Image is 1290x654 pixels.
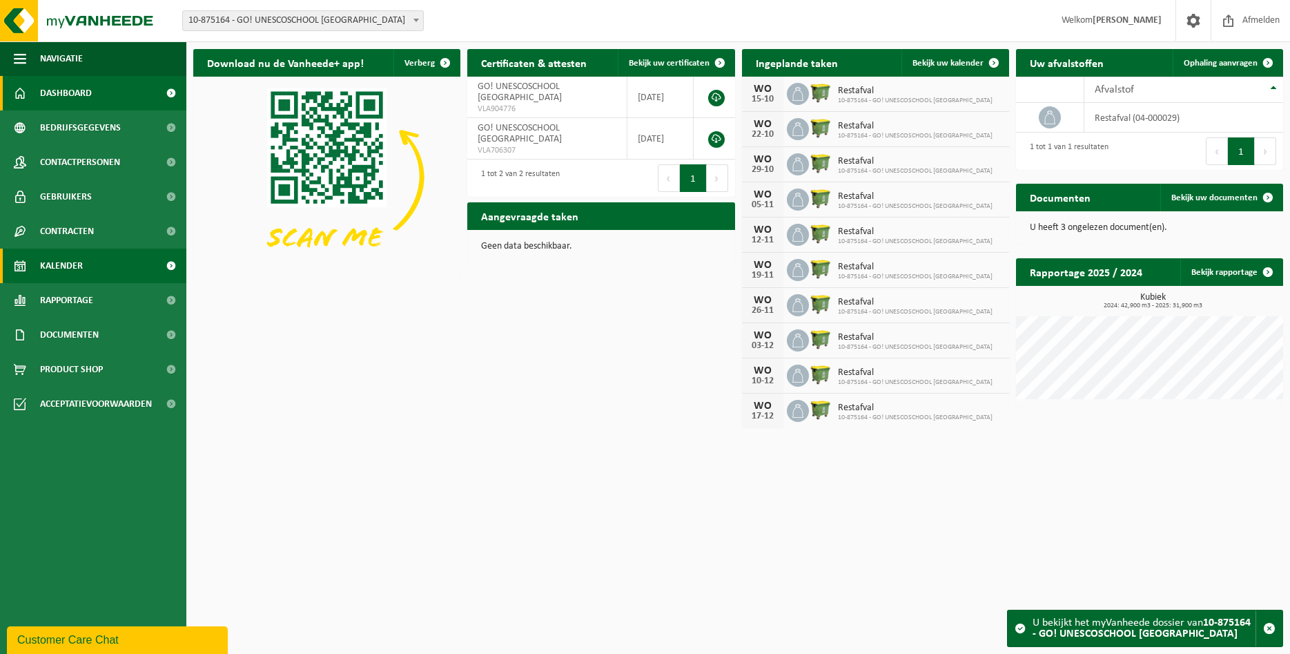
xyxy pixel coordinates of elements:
td: [DATE] [627,77,694,118]
button: Next [1255,137,1276,165]
strong: [PERSON_NAME] [1093,15,1162,26]
span: Restafval [838,156,993,167]
span: 10-875164 - GO! UNESCOSCHOOL [GEOGRAPHIC_DATA] [838,378,993,387]
button: Previous [658,164,680,192]
span: 10-875164 - GO! UNESCOSCHOOL [GEOGRAPHIC_DATA] [838,202,993,211]
div: WO [749,224,776,235]
div: 10-12 [749,376,776,386]
span: Restafval [838,121,993,132]
div: WO [749,154,776,165]
span: 10-875164 - GO! UNESCOSCHOOL [GEOGRAPHIC_DATA] [838,238,993,246]
img: WB-1100-HPE-GN-51 [809,222,832,245]
span: VLA706307 [478,145,616,156]
span: Product Shop [40,352,103,387]
img: WB-1100-HPE-GN-51 [809,363,832,386]
div: WO [749,401,776,412]
span: 10-875164 - GO! UNESCOSCHOOL [GEOGRAPHIC_DATA] [838,414,993,422]
span: 10-875164 - GO! UNESCOSCHOOL [GEOGRAPHIC_DATA] [838,273,993,281]
div: 19-11 [749,271,776,280]
td: restafval (04-000029) [1084,103,1283,133]
div: 26-11 [749,306,776,316]
span: Bekijk uw certificaten [629,59,710,68]
span: VLA904776 [478,104,616,115]
div: 1 tot 2 van 2 resultaten [474,163,560,193]
span: 10-875164 - GO! UNESCOSCHOOL STERRENBOS HAMME - HAMME [183,11,423,30]
span: Afvalstof [1095,84,1134,95]
span: Restafval [838,191,993,202]
span: Bekijk uw documenten [1171,193,1258,202]
span: GO! UNESCOSCHOOL [GEOGRAPHIC_DATA] [478,81,562,103]
a: Bekijk uw kalender [901,49,1008,77]
div: 17-12 [749,412,776,421]
img: WB-1100-HPE-GN-51 [809,257,832,280]
a: Bekijk rapportage [1180,258,1282,286]
span: Restafval [838,86,993,97]
div: WO [749,189,776,200]
h2: Aangevraagde taken [467,202,592,229]
span: Restafval [838,332,993,343]
div: WO [749,84,776,95]
div: 22-10 [749,130,776,140]
button: Previous [1206,137,1228,165]
div: WO [749,260,776,271]
span: Rapportage [40,283,93,318]
a: Bekijk uw documenten [1160,184,1282,211]
span: Contactpersonen [40,145,120,180]
iframe: chat widget [7,624,231,654]
p: U heeft 3 ongelezen document(en). [1030,223,1269,233]
td: [DATE] [627,118,694,160]
span: Documenten [40,318,99,352]
button: 1 [1228,137,1255,165]
img: WB-1100-HPE-GN-51 [809,292,832,316]
span: Ophaling aanvragen [1184,59,1258,68]
span: 10-875164 - GO! UNESCOSCHOOL [GEOGRAPHIC_DATA] [838,343,993,352]
img: WB-1100-HPE-GN-51 [809,327,832,351]
div: U bekijkt het myVanheede dossier van [1033,610,1255,646]
span: 10-875164 - GO! UNESCOSCHOOL [GEOGRAPHIC_DATA] [838,132,993,140]
span: Restafval [838,227,993,238]
h2: Rapportage 2025 / 2024 [1016,258,1156,285]
span: Dashboard [40,76,92,110]
strong: 10-875164 - GO! UNESCOSCHOOL [GEOGRAPHIC_DATA] [1033,617,1251,639]
img: WB-1100-HPE-GN-51 [809,151,832,175]
div: 03-12 [749,341,776,351]
span: Gebruikers [40,180,92,214]
img: WB-1100-HPE-GN-51 [809,398,832,421]
img: WB-1100-HPE-GN-51 [809,186,832,210]
span: Restafval [838,367,993,378]
div: 29-10 [749,165,776,175]
h3: Kubiek [1023,293,1283,309]
span: Verberg [404,59,435,68]
button: 1 [680,164,707,192]
span: Navigatie [40,41,83,76]
a: Bekijk uw certificaten [618,49,734,77]
h2: Uw afvalstoffen [1016,49,1117,76]
div: WO [749,295,776,306]
button: Next [707,164,728,192]
span: GO! UNESCOSCHOOL [GEOGRAPHIC_DATA] [478,123,562,144]
span: Contracten [40,214,94,249]
span: 10-875164 - GO! UNESCOSCHOOL STERRENBOS HAMME - HAMME [182,10,424,31]
img: Download de VHEPlus App [193,77,460,277]
h2: Certificaten & attesten [467,49,600,76]
span: Restafval [838,403,993,414]
span: Kalender [40,249,83,283]
p: Geen data beschikbaar. [481,242,721,251]
div: WO [749,330,776,341]
h2: Download nu de Vanheede+ app! [193,49,378,76]
a: Ophaling aanvragen [1173,49,1282,77]
span: 2024: 42,900 m3 - 2025: 31,900 m3 [1023,302,1283,309]
h2: Ingeplande taken [742,49,852,76]
img: WB-1100-HPE-GN-51 [809,116,832,140]
div: WO [749,365,776,376]
div: 12-11 [749,235,776,245]
div: 1 tot 1 van 1 resultaten [1023,136,1108,166]
span: Restafval [838,297,993,308]
span: Bekijk uw kalender [912,59,984,68]
div: WO [749,119,776,130]
img: WB-1100-HPE-GN-51 [809,81,832,104]
span: Bedrijfsgegevens [40,110,121,145]
div: 05-11 [749,200,776,210]
h2: Documenten [1016,184,1104,211]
